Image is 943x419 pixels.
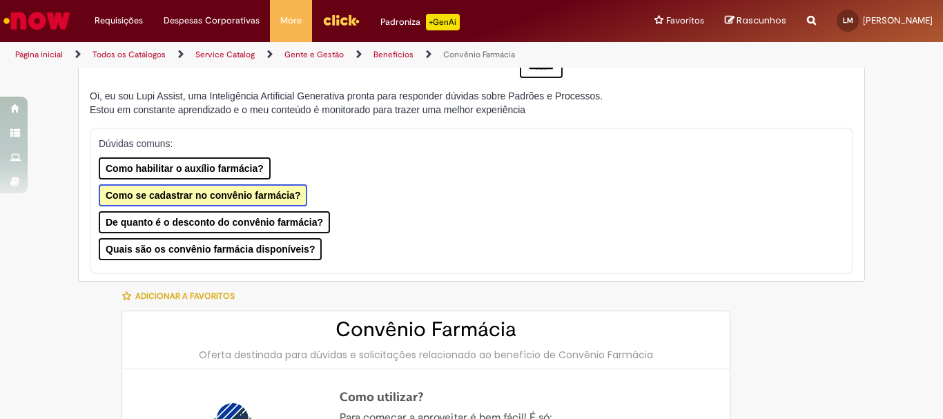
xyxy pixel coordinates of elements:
p: Dúvidas comuns: [99,137,833,150]
p: +GenAi [426,14,460,30]
span: Adicionar a Favoritos [135,291,235,302]
span: LM [843,16,853,25]
img: ServiceNow [1,7,72,35]
button: Como se cadastrar no convênio farmácia? [99,184,307,206]
ul: Trilhas de página [10,42,619,68]
div: Oferta destinada para dúvidas e solicitações relacionado ao benefício de Convênio Farmácia [136,348,716,362]
span: Favoritos [666,14,704,28]
span: [PERSON_NAME] [863,14,933,26]
div: Padroniza [380,14,460,30]
span: Despesas Corporativas [164,14,260,28]
h2: Convênio Farmácia [136,318,716,341]
span: More [280,14,302,28]
button: De quanto é o desconto do convênio farmácia? [99,211,330,233]
a: Página inicial [15,49,63,60]
a: Gente e Gestão [284,49,344,60]
h4: Como utilizar? [340,390,706,404]
button: Quais são os convênio farmácia disponíveis? [99,238,322,260]
button: Adicionar a Favoritos [121,282,242,311]
img: click_logo_yellow_360x200.png [322,10,360,30]
a: Convênio Farmácia [443,49,515,60]
span: Requisições [95,14,143,28]
a: Benefícios [373,49,414,60]
a: Service Catalog [195,49,255,60]
span: Rascunhos [737,14,786,27]
a: Todos os Catálogos [93,49,166,60]
button: Como habilitar o auxílio farmácia? [99,157,271,179]
a: Rascunhos [725,14,786,28]
div: Oi, eu sou Lupi Assist, uma Inteligência Artificial Generativa pronta para responder dúvidas sobr... [90,89,603,117]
